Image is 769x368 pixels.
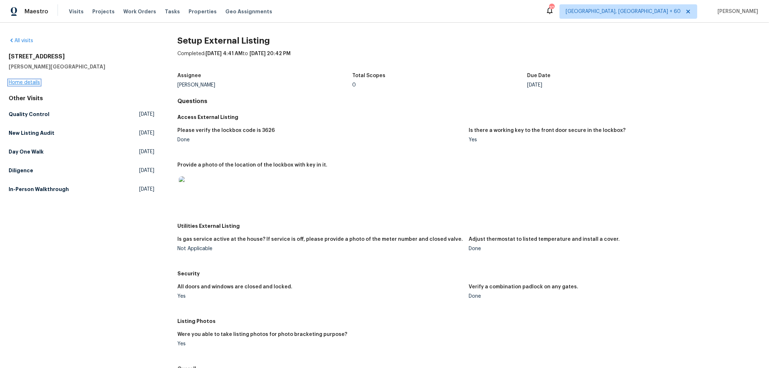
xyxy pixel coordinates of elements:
[205,51,243,56] span: [DATE] 4:41 AM
[177,137,463,142] div: Done
[9,108,154,121] a: Quality Control[DATE]
[69,8,84,15] span: Visits
[139,186,154,193] span: [DATE]
[177,332,347,337] h5: Were you able to take listing photos for photo bracketing purpose?
[225,8,272,15] span: Geo Assignments
[177,128,275,133] h5: Please verify the lockbox code is 3626
[9,111,49,118] h5: Quality Control
[25,8,48,15] span: Maestro
[189,8,217,15] span: Properties
[469,237,620,242] h5: Adjust thermostat to listed temperature and install a cover.
[549,4,554,12] div: 708
[177,114,760,121] h5: Access External Listing
[469,246,755,251] div: Done
[469,128,626,133] h5: Is there a working key to the front door secure in the lockbox?
[352,83,527,88] div: 0
[9,80,40,85] a: Home details
[139,111,154,118] span: [DATE]
[566,8,681,15] span: [GEOGRAPHIC_DATA], [GEOGRAPHIC_DATA] + 60
[177,50,760,69] div: Completed: to
[177,37,760,44] h2: Setup External Listing
[469,294,755,299] div: Done
[9,148,44,155] h5: Day One Walk
[9,164,154,177] a: Diligence[DATE]
[352,73,385,78] h5: Total Scopes
[177,270,760,277] h5: Security
[9,183,154,196] a: In-Person Walkthrough[DATE]
[177,73,201,78] h5: Assignee
[9,167,33,174] h5: Diligence
[9,129,54,137] h5: New Listing Audit
[139,148,154,155] span: [DATE]
[177,318,760,325] h5: Listing Photos
[177,163,327,168] h5: Provide a photo of the location of the lockbox with key in it.
[177,284,292,289] h5: All doors and windows are closed and locked.
[9,145,154,158] a: Day One Walk[DATE]
[177,222,760,230] h5: Utilities External Listing
[9,38,33,43] a: All visits
[139,129,154,137] span: [DATE]
[177,294,463,299] div: Yes
[9,95,154,102] div: Other Visits
[177,246,463,251] div: Not Applicable
[177,83,352,88] div: [PERSON_NAME]
[469,284,579,289] h5: Verify a combination padlock on any gates.
[165,9,180,14] span: Tasks
[9,53,154,60] h2: [STREET_ADDRESS]
[249,51,291,56] span: [DATE] 20:42 PM
[177,341,463,346] div: Yes
[469,137,755,142] div: Yes
[92,8,115,15] span: Projects
[9,63,154,70] h5: [PERSON_NAME][GEOGRAPHIC_DATA]
[9,186,69,193] h5: In-Person Walkthrough
[9,127,154,139] a: New Listing Audit[DATE]
[527,83,702,88] div: [DATE]
[177,237,463,242] h5: Is gas service active at the house? If service is off, please provide a photo of the meter number...
[527,73,551,78] h5: Due Date
[715,8,758,15] span: [PERSON_NAME]
[139,167,154,174] span: [DATE]
[123,8,156,15] span: Work Orders
[177,98,760,105] h4: Questions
